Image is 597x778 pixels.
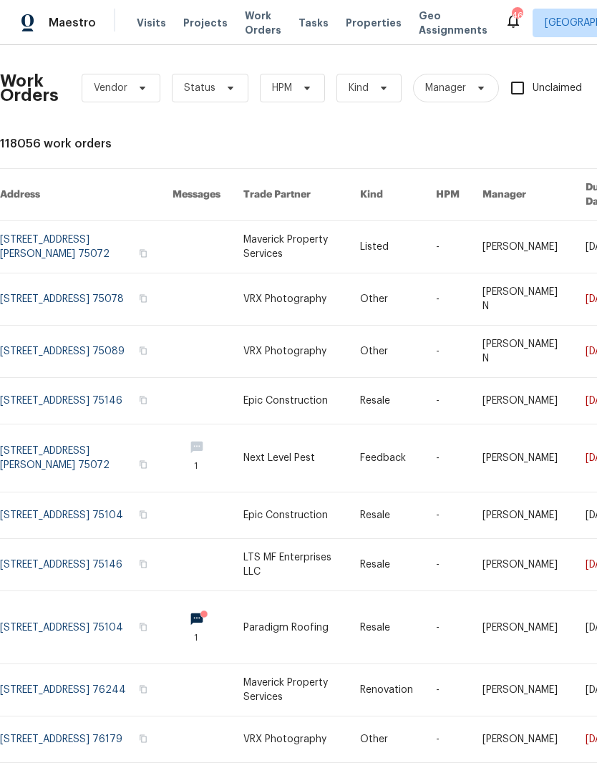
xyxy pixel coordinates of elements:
[349,424,424,492] td: Feedback
[49,16,96,30] span: Maestro
[349,539,424,591] td: Resale
[137,394,150,407] button: Copy Address
[349,169,424,221] th: Kind
[272,81,292,95] span: HPM
[424,591,471,664] td: -
[137,344,150,357] button: Copy Address
[137,558,150,570] button: Copy Address
[232,326,349,378] td: VRX Photography
[349,492,424,539] td: Resale
[137,621,150,633] button: Copy Address
[424,539,471,591] td: -
[533,81,582,96] span: Unclaimed
[232,378,349,424] td: Epic Construction
[349,664,424,716] td: Renovation
[137,458,150,471] button: Copy Address
[184,81,215,95] span: Status
[471,273,573,326] td: [PERSON_NAME] N
[137,732,150,745] button: Copy Address
[94,81,127,95] span: Vendor
[424,664,471,716] td: -
[232,424,349,492] td: Next Level Pest
[471,221,573,273] td: [PERSON_NAME]
[512,9,522,23] div: 46
[232,664,349,716] td: Maverick Property Services
[232,169,349,221] th: Trade Partner
[471,492,573,539] td: [PERSON_NAME]
[346,16,402,30] span: Properties
[471,716,573,763] td: [PERSON_NAME]
[232,591,349,664] td: Paradigm Roofing
[183,16,228,30] span: Projects
[424,716,471,763] td: -
[424,273,471,326] td: -
[349,273,424,326] td: Other
[471,539,573,591] td: [PERSON_NAME]
[137,292,150,305] button: Copy Address
[349,81,369,95] span: Kind
[471,378,573,424] td: [PERSON_NAME]
[232,492,349,539] td: Epic Construction
[232,273,349,326] td: VRX Photography
[245,9,281,37] span: Work Orders
[424,492,471,539] td: -
[232,716,349,763] td: VRX Photography
[232,221,349,273] td: Maverick Property Services
[349,221,424,273] td: Listed
[137,16,166,30] span: Visits
[298,18,329,28] span: Tasks
[471,424,573,492] td: [PERSON_NAME]
[424,378,471,424] td: -
[424,424,471,492] td: -
[137,247,150,260] button: Copy Address
[471,326,573,378] td: [PERSON_NAME] N
[137,683,150,696] button: Copy Address
[161,169,232,221] th: Messages
[349,378,424,424] td: Resale
[424,169,471,221] th: HPM
[349,326,424,378] td: Other
[349,591,424,664] td: Resale
[137,508,150,521] button: Copy Address
[471,664,573,716] td: [PERSON_NAME]
[424,326,471,378] td: -
[471,169,573,221] th: Manager
[425,81,466,95] span: Manager
[232,539,349,591] td: LTS MF Enterprises LLC
[471,591,573,664] td: [PERSON_NAME]
[419,9,487,37] span: Geo Assignments
[424,221,471,273] td: -
[349,716,424,763] td: Other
